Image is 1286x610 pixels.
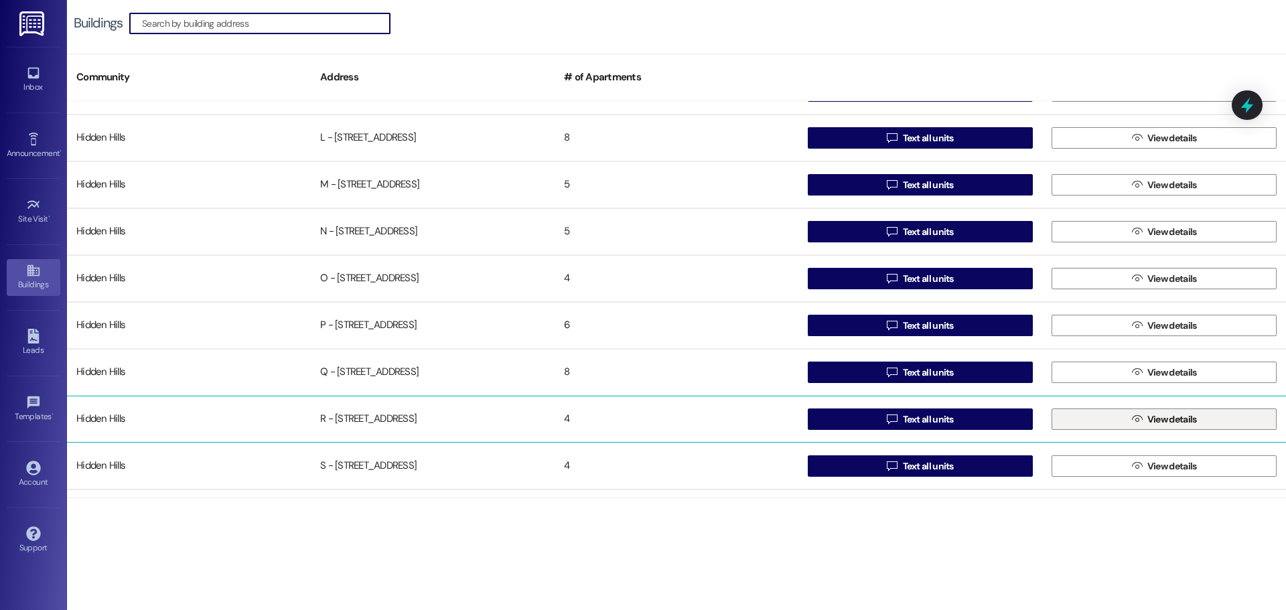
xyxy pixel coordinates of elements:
[808,127,1033,149] button: Text all units
[7,457,60,493] a: Account
[1052,221,1277,242] button: View details
[52,410,54,419] span: •
[903,412,954,427] span: Text all units
[311,312,555,339] div: P - [STREET_ADDRESS]
[1147,272,1197,286] span: View details
[1132,179,1142,190] i: 
[1132,461,1142,471] i: 
[311,125,555,151] div: L - [STREET_ADDRESS]
[808,221,1033,242] button: Text all units
[887,273,897,284] i: 
[48,212,50,222] span: •
[1132,273,1142,284] i: 
[887,461,897,471] i: 
[19,11,47,36] img: ResiDesk Logo
[67,125,311,151] div: Hidden Hills
[311,265,555,292] div: O - [STREET_ADDRESS]
[808,455,1033,477] button: Text all units
[7,325,60,361] a: Leads
[903,131,954,145] span: Text all units
[67,312,311,339] div: Hidden Hills
[311,453,555,479] div: S - [STREET_ADDRESS]
[311,61,555,94] div: Address
[1132,414,1142,425] i: 
[808,268,1033,289] button: Text all units
[903,178,954,192] span: Text all units
[142,14,390,33] input: Search by building address
[1052,127,1277,149] button: View details
[311,171,555,198] div: M - [STREET_ADDRESS]
[555,453,798,479] div: 4
[60,147,62,156] span: •
[1132,226,1142,237] i: 
[311,406,555,433] div: R - [STREET_ADDRESS]
[903,366,954,380] span: Text all units
[1052,315,1277,336] button: View details
[1147,412,1197,427] span: View details
[7,391,60,427] a: Templates •
[887,226,897,237] i: 
[903,319,954,333] span: Text all units
[1052,174,1277,196] button: View details
[311,218,555,245] div: N - [STREET_ADDRESS]
[1132,133,1142,143] i: 
[555,312,798,339] div: 6
[74,16,123,30] div: Buildings
[1147,459,1197,473] span: View details
[808,408,1033,430] button: Text all units
[1147,131,1197,145] span: View details
[67,218,311,245] div: Hidden Hills
[311,359,555,386] div: Q - [STREET_ADDRESS]
[887,179,897,190] i: 
[1132,320,1142,331] i: 
[903,459,954,473] span: Text all units
[67,61,311,94] div: Community
[1147,366,1197,380] span: View details
[67,359,311,386] div: Hidden Hills
[1147,178,1197,192] span: View details
[67,171,311,198] div: Hidden Hills
[1147,225,1197,239] span: View details
[7,522,60,558] a: Support
[808,362,1033,383] button: Text all units
[887,320,897,331] i: 
[555,61,798,94] div: # of Apartments
[67,265,311,292] div: Hidden Hills
[1052,362,1277,383] button: View details
[1052,408,1277,430] button: View details
[887,367,897,378] i: 
[887,414,897,425] i: 
[67,453,311,479] div: Hidden Hills
[555,125,798,151] div: 8
[1052,455,1277,477] button: View details
[1132,367,1142,378] i: 
[808,174,1033,196] button: Text all units
[903,272,954,286] span: Text all units
[67,406,311,433] div: Hidden Hills
[555,265,798,292] div: 4
[1052,268,1277,289] button: View details
[555,359,798,386] div: 8
[7,259,60,295] a: Buildings
[903,225,954,239] span: Text all units
[555,218,798,245] div: 5
[808,315,1033,336] button: Text all units
[887,133,897,143] i: 
[555,171,798,198] div: 5
[7,194,60,230] a: Site Visit •
[7,62,60,98] a: Inbox
[555,406,798,433] div: 4
[1147,319,1197,333] span: View details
